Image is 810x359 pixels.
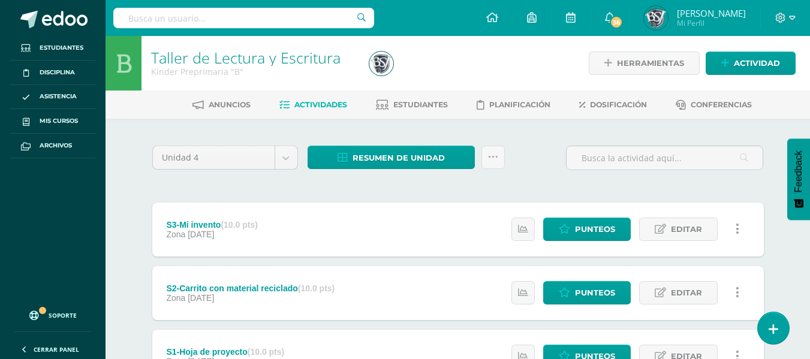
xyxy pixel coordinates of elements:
[166,347,284,357] div: S1-Hoja de proyecto
[151,49,355,66] h1: Taller de Lectura y Escritura
[166,293,185,303] span: Zona
[393,100,448,109] span: Estudiantes
[369,52,393,76] img: 3fd003597c13ba8f79d60c6ace793a6e.png
[40,116,78,126] span: Mis cursos
[298,283,335,293] strong: (10.0 pts)
[49,311,77,319] span: Soporte
[376,95,448,114] a: Estudiantes
[489,100,550,109] span: Planificación
[793,150,804,192] span: Feedback
[734,52,780,74] span: Actividad
[579,95,647,114] a: Dosificación
[151,66,355,77] div: Kinder Preprimaria 'B'
[575,218,615,240] span: Punteos
[10,134,96,158] a: Archivos
[166,283,335,293] div: S2-Carrito con material reciclado
[192,95,251,114] a: Anuncios
[10,36,96,61] a: Estudiantes
[671,218,702,240] span: Editar
[209,100,251,109] span: Anuncios
[671,282,702,304] span: Editar
[543,218,631,241] a: Punteos
[477,95,550,114] a: Planificación
[221,220,257,230] strong: (10.0 pts)
[113,8,374,28] input: Busca un usuario...
[677,7,746,19] span: [PERSON_NAME]
[162,146,266,169] span: Unidad 4
[40,92,77,101] span: Asistencia
[153,146,297,169] a: Unidad 4
[166,220,257,230] div: S3-Mi invento
[610,16,623,29] span: 36
[188,230,214,239] span: [DATE]
[40,43,83,53] span: Estudiantes
[543,281,631,304] a: Punteos
[151,47,341,68] a: Taller de Lectura y Escritura
[353,147,445,169] span: Resumen de unidad
[706,52,796,75] a: Actividad
[166,230,185,239] span: Zona
[40,141,72,150] span: Archivos
[677,18,746,28] span: Mi Perfil
[575,282,615,304] span: Punteos
[590,100,647,109] span: Dosificación
[40,68,75,77] span: Disciplina
[644,6,668,30] img: 3fd003597c13ba8f79d60c6ace793a6e.png
[248,347,284,357] strong: (10.0 pts)
[617,52,684,74] span: Herramientas
[676,95,752,114] a: Conferencias
[10,85,96,110] a: Asistencia
[567,146,763,170] input: Busca la actividad aquí...
[188,293,214,303] span: [DATE]
[10,109,96,134] a: Mis cursos
[279,95,347,114] a: Actividades
[308,146,475,169] a: Resumen de unidad
[14,299,91,328] a: Soporte
[10,61,96,85] a: Disciplina
[787,138,810,220] button: Feedback - Mostrar encuesta
[589,52,700,75] a: Herramientas
[691,100,752,109] span: Conferencias
[34,345,79,354] span: Cerrar panel
[294,100,347,109] span: Actividades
